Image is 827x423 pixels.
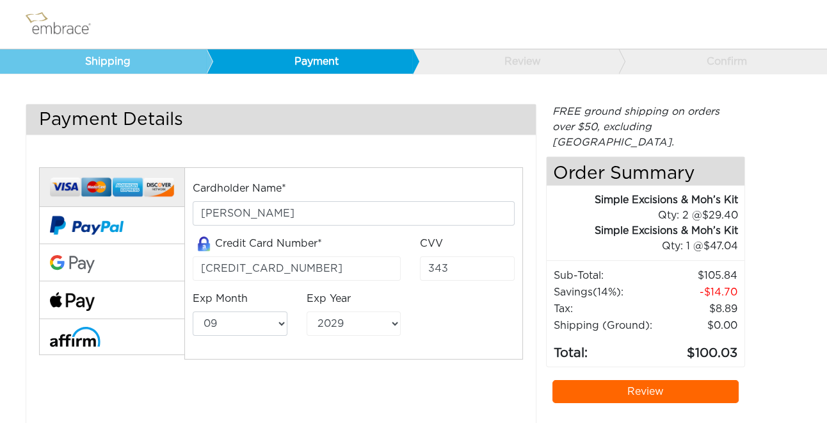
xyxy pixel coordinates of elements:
[50,207,124,244] img: paypal-v2.png
[50,174,174,200] img: credit-cards.png
[593,287,621,297] span: (14%)
[193,236,215,251] img: amazon-lock.png
[547,157,744,186] h4: Order Summary
[703,241,738,251] span: 47.04
[547,192,738,208] div: Simple Excisions & Moh’s Kit
[655,284,738,301] td: 14.70
[547,223,738,238] div: Simple Excisions & Moh’s Kit
[655,267,738,284] td: 105.84
[553,317,655,334] td: Shipping (Ground):
[206,49,413,74] a: Payment
[22,8,106,40] img: logo.png
[655,301,738,317] td: 8.89
[193,181,286,196] label: Cardholder Name*
[702,210,738,220] span: 29.40
[50,327,100,347] img: affirm-logo.svg
[420,236,443,251] label: CVV
[655,334,738,363] td: 100.03
[546,104,745,150] div: FREE ground shipping on orders over $50, excluding [GEOGRAPHIC_DATA].
[412,49,619,74] a: Review
[50,255,95,273] img: Google-Pay-Logo.svg
[50,292,95,311] img: fullApplePay.png
[618,49,825,74] a: Confirm
[553,267,655,284] td: Sub-Total:
[193,236,322,252] label: Credit Card Number*
[563,208,738,223] div: 2 @
[553,334,655,363] td: Total:
[553,301,655,317] td: Tax:
[552,380,739,403] a: Review
[26,104,536,135] h3: Payment Details
[553,284,655,301] td: Savings :
[307,291,351,306] label: Exp Year
[655,317,738,334] td: $0.00
[193,291,248,306] label: Exp Month
[563,238,738,254] div: 1 @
